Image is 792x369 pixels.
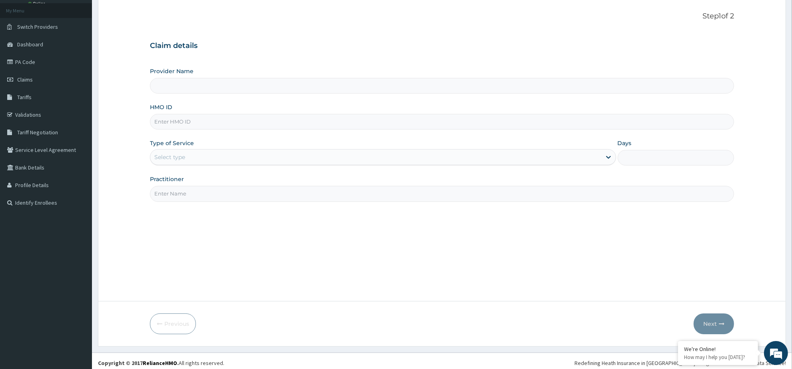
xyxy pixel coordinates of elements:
[143,359,177,367] a: RelianceHMO
[150,42,734,50] h3: Claim details
[154,153,185,161] div: Select type
[17,41,43,48] span: Dashboard
[98,359,179,367] strong: Copyright © 2017 .
[17,23,58,30] span: Switch Providers
[575,359,786,367] div: Redefining Heath Insurance in [GEOGRAPHIC_DATA] using Telemedicine and Data Science!
[150,103,172,111] label: HMO ID
[150,114,734,130] input: Enter HMO ID
[150,139,194,147] label: Type of Service
[28,1,47,6] a: Online
[618,139,632,147] label: Days
[17,129,58,136] span: Tariff Negotiation
[684,345,752,353] div: We're Online!
[150,313,196,334] button: Previous
[17,76,33,83] span: Claims
[150,186,734,201] input: Enter Name
[150,12,734,21] p: Step 1 of 2
[694,313,734,334] button: Next
[684,354,752,361] p: How may I help you today?
[150,67,194,75] label: Provider Name
[17,94,32,101] span: Tariffs
[150,175,184,183] label: Practitioner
